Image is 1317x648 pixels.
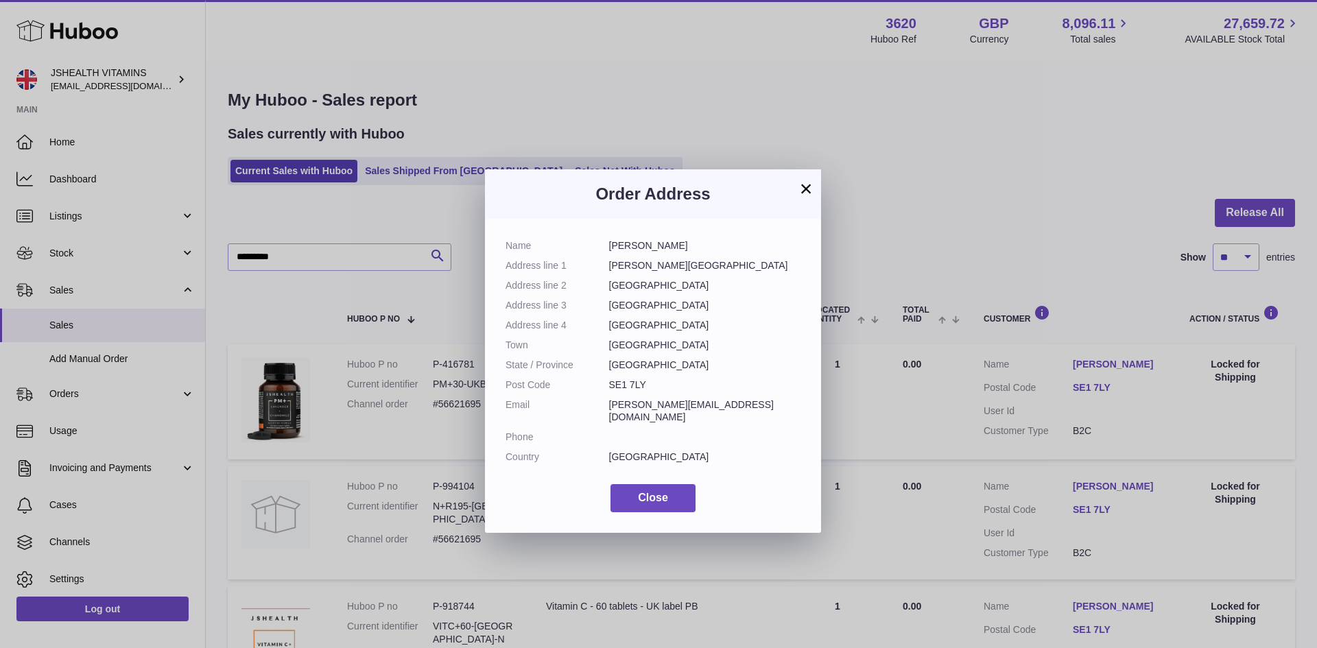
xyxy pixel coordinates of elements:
button: Close [610,484,696,512]
dd: [GEOGRAPHIC_DATA] [609,279,801,292]
dt: Address line 3 [506,299,609,312]
dd: [GEOGRAPHIC_DATA] [609,359,801,372]
dt: Address line 4 [506,319,609,332]
dd: [PERSON_NAME] [609,239,801,252]
dt: Email [506,398,609,424]
dt: State / Province [506,359,609,372]
dd: [PERSON_NAME][GEOGRAPHIC_DATA] [609,259,801,272]
h3: Order Address [506,183,800,205]
dt: Phone [506,431,609,444]
dd: SE1 7LY [609,379,801,392]
dd: [GEOGRAPHIC_DATA] [609,339,801,352]
dt: Address line 2 [506,279,609,292]
dt: Name [506,239,609,252]
span: Close [638,492,668,503]
dd: [GEOGRAPHIC_DATA] [609,299,801,312]
button: × [798,180,814,197]
dt: Town [506,339,609,352]
dd: [PERSON_NAME][EMAIL_ADDRESS][DOMAIN_NAME] [609,398,801,424]
dd: [GEOGRAPHIC_DATA] [609,319,801,332]
dt: Post Code [506,379,609,392]
dt: Country [506,451,609,464]
dt: Address line 1 [506,259,609,272]
dd: [GEOGRAPHIC_DATA] [609,451,801,464]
